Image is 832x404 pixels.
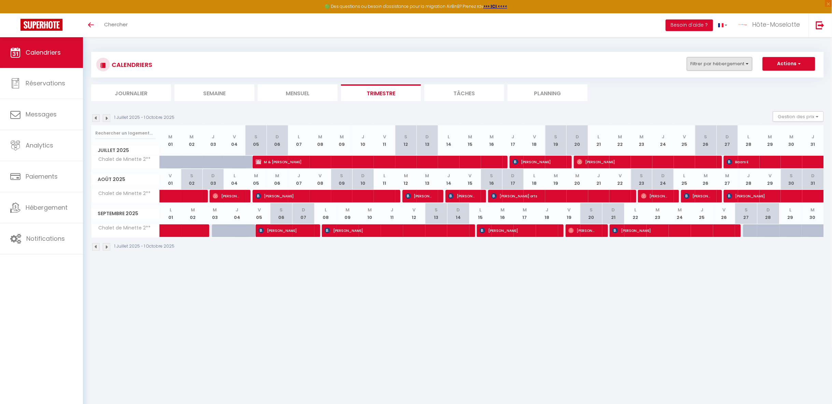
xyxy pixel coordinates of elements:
[325,207,327,213] abbr: L
[340,172,343,179] abbr: S
[276,134,279,140] abbr: D
[687,57,752,71] button: Filtrer par hébergement
[267,125,288,156] th: 06
[202,125,224,156] th: 03
[683,134,686,140] abbr: V
[204,203,226,224] th: 03
[95,127,156,139] input: Rechercher un logement...
[747,172,750,179] abbr: J
[160,203,182,224] th: 01
[483,3,507,9] strong: >>> ICI <<<<
[713,203,735,224] th: 26
[490,172,493,179] abbr: S
[790,134,794,140] abbr: M
[619,172,622,179] abbr: V
[481,169,503,190] th: 16
[352,125,374,156] th: 10
[457,207,460,213] abbr: D
[190,134,194,140] abbr: M
[26,141,53,150] span: Analytics
[395,169,417,190] th: 12
[816,21,824,29] img: logout
[674,169,695,190] th: 25
[588,169,610,190] th: 21
[395,125,417,156] th: 12
[337,203,359,224] th: 09
[534,172,536,179] abbr: L
[276,172,280,179] abbr: M
[704,172,708,179] abbr: M
[426,134,429,140] abbr: D
[640,172,643,179] abbr: S
[256,155,499,168] span: M & [PERSON_NAME]
[763,57,815,71] button: Actions
[674,125,695,156] th: 25
[93,190,153,197] span: Chalet de Minette 2**
[641,190,670,203] span: [PERSON_NAME]
[745,207,748,213] abbr: S
[760,169,781,190] th: 29
[314,203,337,224] th: 08
[631,169,652,190] th: 23
[226,203,248,224] th: 04
[248,203,270,224] th: 05
[503,125,524,156] th: 17
[779,203,802,224] th: 29
[609,169,631,190] th: 22
[91,175,159,184] span: Août 2025
[258,84,338,101] li: Mensuel
[340,134,344,140] abbr: M
[558,203,580,224] th: 19
[588,125,610,156] th: 21
[812,172,815,179] abbr: D
[362,172,365,179] abbr: D
[695,169,717,190] th: 26
[258,207,261,213] abbr: V
[545,125,567,156] th: 19
[403,203,425,224] th: 12
[773,111,824,122] button: Gestion des prix
[612,224,727,237] span: [PERSON_NAME]
[480,207,482,213] abbr: L
[802,125,824,156] th: 31
[270,203,293,224] th: 06
[811,207,815,213] abbr: M
[576,134,579,140] abbr: D
[362,134,365,140] abbr: J
[168,134,172,140] abbr: M
[368,207,372,213] abbr: M
[725,172,729,179] abbr: M
[91,84,171,101] li: Journalier
[93,224,153,232] span: Chalet de Minette 2**
[491,190,627,203] span: [PERSON_NAME] orts
[768,134,772,140] abbr: M
[655,207,660,213] abbr: M
[717,169,738,190] th: 27
[717,125,738,156] th: 27
[523,207,527,213] abbr: M
[501,207,505,213] abbr: M
[652,169,674,190] th: 24
[768,172,772,179] abbr: V
[468,134,472,140] abbr: M
[598,134,600,140] abbr: L
[174,84,254,101] li: Semaine
[114,243,174,250] p: 1 Juillet 2025 - 1 Octobre 2025
[577,155,713,168] span: [PERSON_NAME]
[254,172,258,179] abbr: M
[169,172,172,179] abbr: V
[182,203,204,224] th: 02
[760,125,781,156] th: 29
[104,21,128,28] span: Chercher
[318,134,322,140] abbr: M
[267,169,288,190] th: 06
[245,125,267,156] th: 05
[435,207,438,213] abbr: S
[469,203,492,224] th: 15
[618,134,622,140] abbr: M
[114,114,174,121] p: 1 Juillet 2025 - 1 Octobre 2025
[288,125,310,156] th: 07
[288,169,310,190] th: 07
[514,203,536,224] th: 17
[213,190,241,203] span: [PERSON_NAME]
